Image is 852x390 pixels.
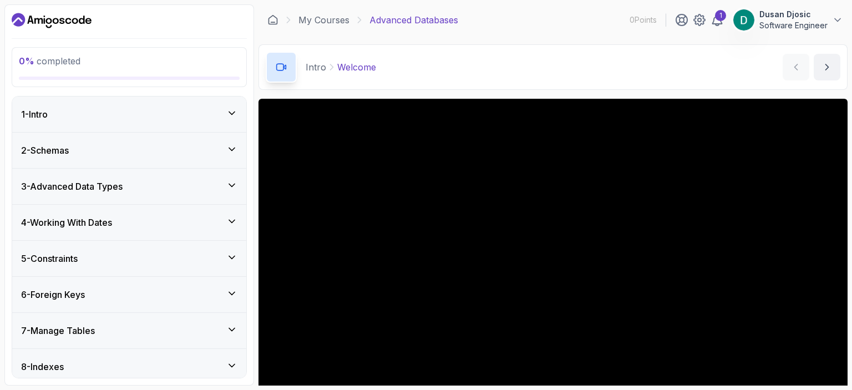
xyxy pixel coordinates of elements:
img: user profile image [733,9,754,31]
h3: 5 - Constraints [21,252,78,265]
p: Software Engineer [759,20,828,31]
span: 0 % [19,55,34,67]
h3: 1 - Intro [21,108,48,121]
h3: 3 - Advanced Data Types [21,180,123,193]
button: 5-Constraints [12,241,246,276]
p: Dusan Djosic [759,9,828,20]
div: 1 [715,10,726,21]
p: Advanced Databases [369,13,458,27]
button: 1-Intro [12,97,246,132]
a: Dashboard [267,14,278,26]
h3: 7 - Manage Tables [21,324,95,337]
button: 7-Manage Tables [12,313,246,348]
button: next content [814,54,840,80]
h3: 6 - Foreign Keys [21,288,85,301]
span: completed [19,55,80,67]
button: 2-Schemas [12,133,246,168]
a: My Courses [298,13,349,27]
h3: 8 - Indexes [21,360,64,373]
button: 4-Working With Dates [12,205,246,240]
h3: 4 - Working With Dates [21,216,112,229]
p: 0 Points [630,14,657,26]
button: 3-Advanced Data Types [12,169,246,204]
p: Welcome [337,60,376,74]
h3: 2 - Schemas [21,144,69,157]
p: Intro [306,60,326,74]
a: 1 [711,13,724,27]
button: previous content [783,54,809,80]
a: Dashboard [12,12,92,29]
button: 8-Indexes [12,349,246,384]
button: user profile imageDusan DjosicSoftware Engineer [733,9,843,31]
button: 6-Foreign Keys [12,277,246,312]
